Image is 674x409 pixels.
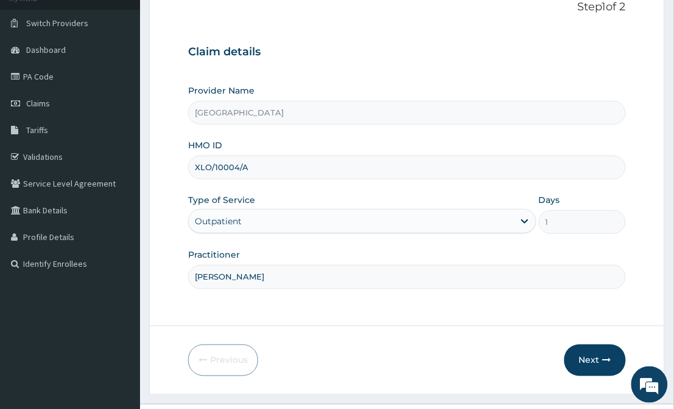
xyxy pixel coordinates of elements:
[195,215,242,227] div: Outpatient
[188,46,625,59] h3: Claim details
[26,18,88,29] span: Switch Providers
[188,1,625,14] p: Step 1 of 2
[188,249,240,261] label: Practitioner
[63,68,205,84] div: Chat with us now
[564,345,626,376] button: Next
[188,139,222,151] label: HMO ID
[26,44,66,55] span: Dashboard
[71,125,168,248] span: We're online!
[26,125,48,136] span: Tariffs
[26,98,50,109] span: Claims
[188,84,255,97] label: Provider Name
[200,6,229,35] div: Minimize live chat window
[6,277,232,319] textarea: Type your message and hit 'Enter'
[23,61,49,91] img: d_794563401_company_1708531726252_794563401
[188,194,255,206] label: Type of Service
[188,265,625,289] input: Enter Name
[188,345,258,376] button: Previous
[188,156,625,179] input: Enter HMO ID
[539,194,560,206] label: Days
